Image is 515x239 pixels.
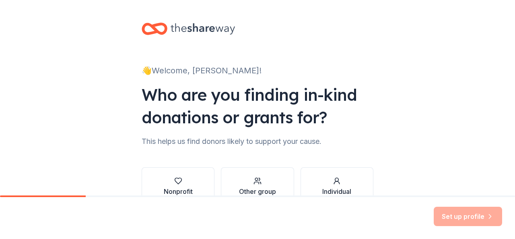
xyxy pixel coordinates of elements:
[142,83,373,129] div: Who are you finding in-kind donations or grants for?
[221,167,294,206] button: Other group
[301,167,373,206] button: Individual
[322,187,351,196] div: Individual
[142,64,373,77] div: 👋 Welcome, [PERSON_NAME]!
[239,187,276,196] div: Other group
[142,167,214,206] button: Nonprofit
[142,135,373,148] div: This helps us find donors likely to support your cause.
[164,187,193,196] div: Nonprofit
